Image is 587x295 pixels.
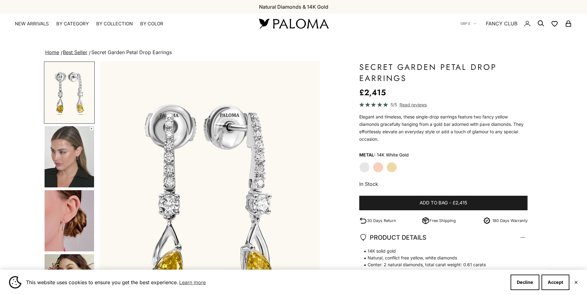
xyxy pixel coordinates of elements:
a: FANCY CLUB [486,19,517,28]
span: Secret Garden Petal Drop Earrings [91,49,172,55]
nav: breadcrumbs [44,48,543,57]
p: Elegant and timeless, these single-drop earrings feature two fancy yellow diamonds gracefully han... [359,113,528,143]
button: Add to bag-£2,415 [359,196,528,211]
variant-option-value: 14K White Gold [377,150,409,160]
summary: By Collection [96,21,133,27]
summary: By Category [56,21,89,27]
span: £2,415 [453,199,467,207]
span: 14K solid gold [359,248,521,254]
a: 5/5 Read reviews [359,101,528,108]
button: GBP £ [460,21,477,26]
span: This website uses cookies to ensure you get the best experience. [26,278,506,287]
p: Natural Diamonds & 14K Gold [259,3,328,11]
a: NEW ARRIVALS [15,21,49,27]
p: In Stock [359,180,528,188]
span: Center: 2 natural diamonds, total carat weight: 0.61 carats [359,261,521,268]
button: Go to item 1 [44,62,95,124]
a: Best Seller [63,49,87,55]
span: Pave: 16 natural diamonds, total carat weight: 0.26 carats [359,268,521,275]
a: Home [45,49,59,55]
img: Cookie banner [9,276,21,289]
img: #YellowGold #RoseGold #WhiteGold [45,126,94,187]
legend: Metal: [359,150,376,160]
span: GBP £ [460,21,470,26]
button: Close [574,280,578,284]
a: Learn more [178,278,207,287]
p: Free Shipping [429,217,456,224]
nav: Secondary navigation [460,14,572,33]
span: 5/5 [391,101,397,108]
button: Decline [511,275,539,290]
h1: Secret Garden Petal Drop Earrings [359,62,528,84]
button: Go to item 5 [44,190,95,252]
img: #WhiteGold [45,62,94,123]
img: #YellowGold #RoseGold #WhiteGold [45,190,94,251]
summary: By Color [140,21,163,27]
span: Read reviews [399,101,427,108]
span: Add to bag [420,199,448,207]
p: 180 Days Warranty [492,217,528,224]
nav: Primary navigation [15,21,244,27]
sale-price: £2,415 [359,86,386,99]
span: Natural, conflict free yellow, white diamonds [359,254,521,261]
summary: PRODUCT DETAILS [359,226,528,249]
p: 30 Days Return [367,217,396,224]
span: PRODUCT DETAILS [359,232,426,243]
button: Accept [542,275,569,290]
button: Go to item 4 [44,126,95,188]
